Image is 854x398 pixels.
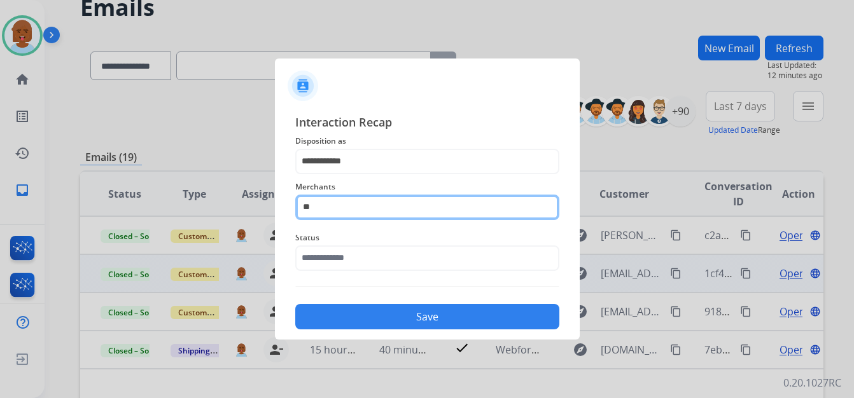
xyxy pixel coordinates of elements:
p: 0.20.1027RC [783,375,841,390]
button: Save [295,304,559,329]
img: contactIcon [288,71,318,101]
span: Interaction Recap [295,113,559,134]
img: contact-recap-line.svg [295,286,559,287]
span: Merchants [295,179,559,195]
span: Status [295,230,559,245]
span: Disposition as [295,134,559,149]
